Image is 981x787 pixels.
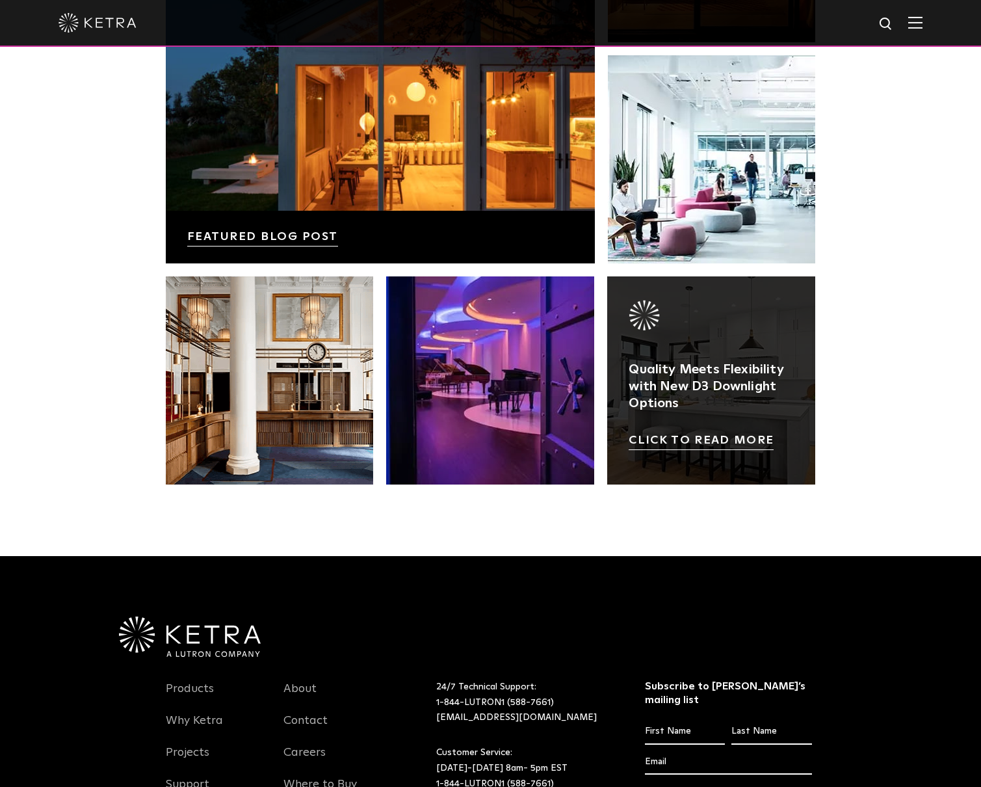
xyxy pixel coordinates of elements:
[119,617,261,657] img: Ketra-aLutronCo_White_RGB
[731,719,811,744] input: Last Name
[436,713,597,722] a: [EMAIL_ADDRESS][DOMAIN_NAME]
[283,682,317,712] a: About
[645,680,812,707] h3: Subscribe to [PERSON_NAME]’s mailing list
[283,745,326,775] a: Careers
[878,16,895,33] img: search icon
[436,698,554,707] a: 1-844-LUTRON1 (588-7661)
[166,714,223,743] a: Why Ketra
[59,13,137,33] img: ketra-logo-2019-white
[645,750,812,775] input: Email
[436,680,612,726] p: 24/7 Technical Support:
[908,16,922,29] img: Hamburger%20Nav.svg
[166,682,214,712] a: Products
[166,745,209,775] a: Projects
[283,714,328,743] a: Contact
[645,719,725,744] input: First Name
